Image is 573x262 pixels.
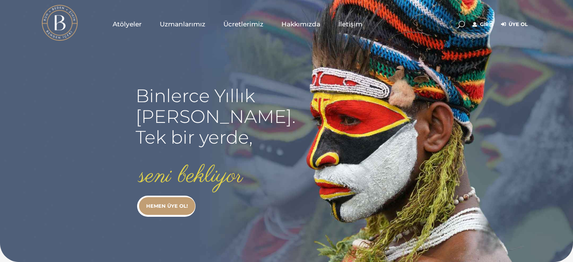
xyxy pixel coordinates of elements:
[136,86,296,148] rs-layer: Binlerce Yıllık [PERSON_NAME]. Tek bir yerde,
[113,20,142,29] span: Atölyeler
[104,5,151,43] a: Atölyeler
[151,5,214,43] a: Uzmanlarımız
[338,20,362,29] span: İletişim
[272,5,329,43] a: Hakkımızda
[223,20,263,29] span: Ücretlerimiz
[160,20,205,29] span: Uzmanlarımız
[139,197,195,215] a: HEMEN ÜYE OL!
[214,5,272,43] a: Ücretlerimiz
[472,20,494,29] a: Giriş
[329,5,371,43] a: İletişim
[281,20,320,29] span: Hakkımızda
[501,20,528,29] a: Üye Ol
[139,163,243,189] rs-layer: seni bekliyor
[42,5,78,41] img: light logo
